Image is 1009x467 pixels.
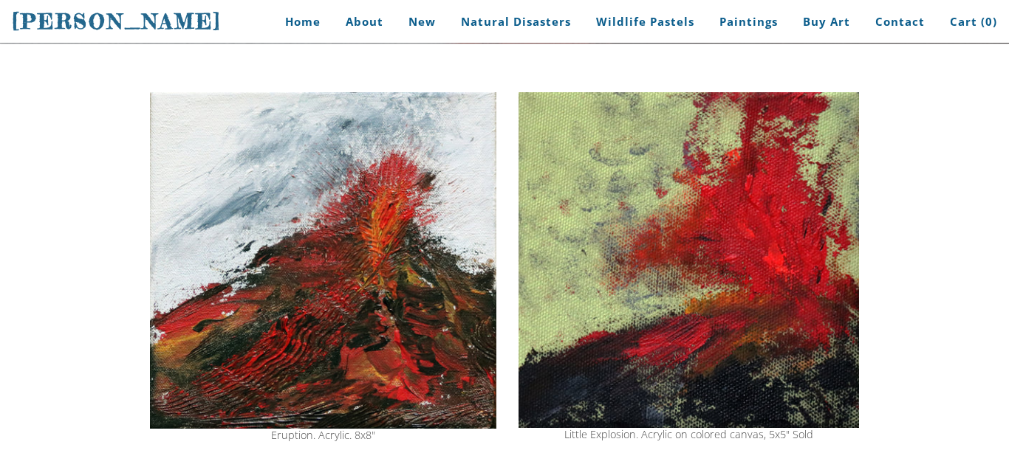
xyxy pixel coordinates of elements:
img: volcano eruption [150,92,496,429]
a: Paintings [708,5,789,38]
span: [PERSON_NAME] [12,9,222,34]
a: Contact [864,5,936,38]
a: Wildlife Pastels [585,5,705,38]
a: Buy Art [792,5,861,38]
div: Little Explosion. Acrylic on colored canvas, 5x5" Sold [519,429,859,440]
div: Eruption. Acrylic. 8x8" [150,430,496,440]
a: About [335,5,394,38]
a: Home [263,5,332,38]
a: [PERSON_NAME] [12,7,222,35]
a: Cart (0) [939,5,997,38]
span: 0 [985,14,993,29]
a: New [397,5,447,38]
img: volcano explosion [519,92,859,428]
a: Natural Disasters [450,5,582,38]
